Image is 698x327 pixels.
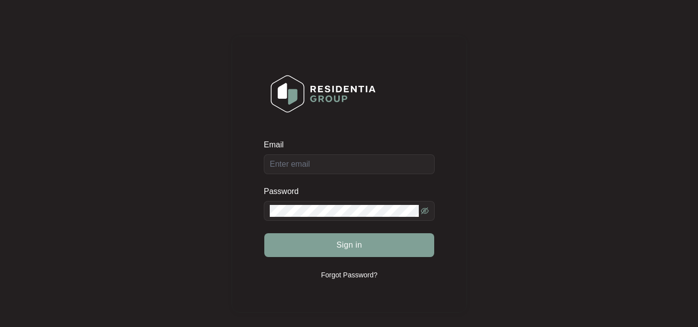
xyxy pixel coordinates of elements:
[264,140,291,150] label: Email
[421,207,429,215] span: eye-invisible
[336,239,362,251] span: Sign in
[264,154,435,174] input: Email
[321,270,378,280] p: Forgot Password?
[264,187,306,196] label: Password
[270,205,419,217] input: Password
[264,68,382,119] img: Login Logo
[264,233,434,257] button: Sign in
